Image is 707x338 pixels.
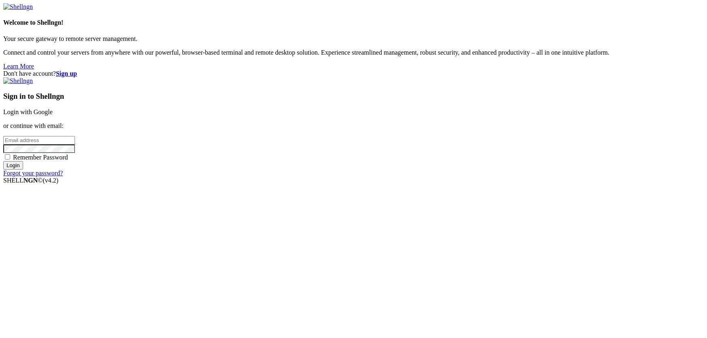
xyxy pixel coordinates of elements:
a: Login with Google [3,108,53,115]
input: Login [3,161,23,170]
p: Your secure gateway to remote server management. [3,35,704,43]
b: NGN [23,177,38,184]
img: Shellngn [3,77,33,85]
input: Remember Password [5,154,10,159]
span: SHELL © [3,177,58,184]
span: 4.2.0 [43,177,59,184]
div: Don't have account? [3,70,704,77]
h3: Sign in to Shellngn [3,92,704,101]
a: Sign up [56,70,77,77]
span: Remember Password [13,154,68,161]
a: Forgot your password? [3,170,63,176]
h4: Welcome to Shellngn! [3,19,704,26]
a: Learn More [3,63,34,70]
p: or continue with email: [3,122,704,130]
img: Shellngn [3,3,33,11]
p: Connect and control your servers from anywhere with our powerful, browser-based terminal and remo... [3,49,704,56]
input: Email address [3,136,75,145]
